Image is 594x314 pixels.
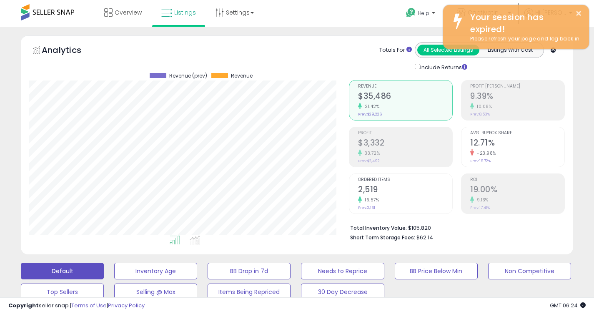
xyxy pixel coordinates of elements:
a: Help [399,1,444,27]
button: Items Being Repriced [208,284,291,300]
h2: 2,519 [358,185,452,196]
h5: Analytics [42,44,98,58]
span: Revenue [358,84,452,89]
span: ROI [470,178,564,182]
span: Help [418,10,429,17]
button: Needs to Reprice [301,263,384,279]
small: 16.57% [362,197,379,203]
div: Include Returns [409,62,477,72]
button: Inventory Age [114,263,197,279]
a: Terms of Use [71,301,107,309]
span: Revenue [231,73,253,79]
div: Your session has expired! [464,11,583,35]
small: -23.98% [474,150,496,156]
small: 9.13% [474,197,489,203]
small: Prev: 17.41% [470,205,490,210]
a: Privacy Policy [108,301,145,309]
h2: 12.71% [470,138,564,149]
b: Total Inventory Value: [350,224,407,231]
span: Profit [358,131,452,136]
b: Short Term Storage Fees: [350,234,415,241]
small: Prev: 16.72% [470,158,491,163]
div: seller snap | | [8,302,145,310]
h2: $3,332 [358,138,452,149]
button: Listings With Cost [479,45,541,55]
span: Avg. Buybox Share [470,131,564,136]
span: Overview [115,8,142,17]
small: 33.72% [362,150,380,156]
small: Prev: $2,492 [358,158,380,163]
strong: Copyright [8,301,39,309]
span: 2025-08-11 06:24 GMT [550,301,586,309]
button: Top Sellers [21,284,104,300]
h2: 19.00% [470,185,564,196]
button: Selling @ Max [114,284,197,300]
div: Totals For [379,46,412,54]
span: Listings [174,8,196,17]
span: Profit [PERSON_NAME] [470,84,564,89]
i: Get Help [406,8,416,18]
button: 30 Day Decrease [301,284,384,300]
button: All Selected Listings [417,45,479,55]
h2: $35,486 [358,91,452,103]
small: 10.08% [474,103,492,110]
button: Non Competitive [488,263,571,279]
small: Prev: $29,226 [358,112,382,117]
li: $105,820 [350,222,559,232]
button: BB Drop in 7d [208,263,291,279]
h2: 9.39% [470,91,564,103]
small: 21.42% [362,103,379,110]
span: Ordered Items [358,178,452,182]
button: BB Price Below Min [395,263,478,279]
div: Please refresh your page and log back in [464,35,583,43]
span: $62.14 [416,234,433,241]
button: Default [21,263,104,279]
small: Prev: 8.53% [470,112,490,117]
small: Prev: 2,161 [358,205,375,210]
span: Revenue (prev) [169,73,207,79]
button: × [575,8,582,19]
